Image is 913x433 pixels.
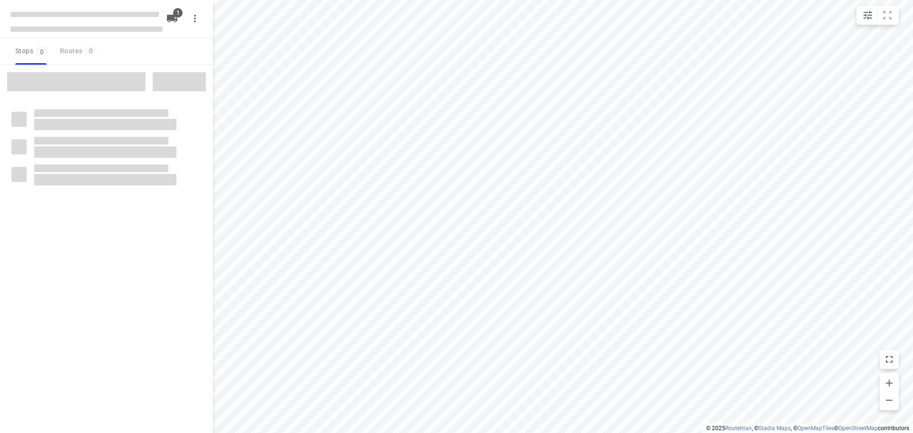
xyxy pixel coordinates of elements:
[856,6,899,25] div: small contained button group
[838,425,878,432] a: OpenStreetMap
[858,6,877,25] button: Map settings
[758,425,791,432] a: Stadia Maps
[725,425,752,432] a: Routetitan
[797,425,834,432] a: OpenMapTiles
[706,425,909,432] li: © 2025 , © , © © contributors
